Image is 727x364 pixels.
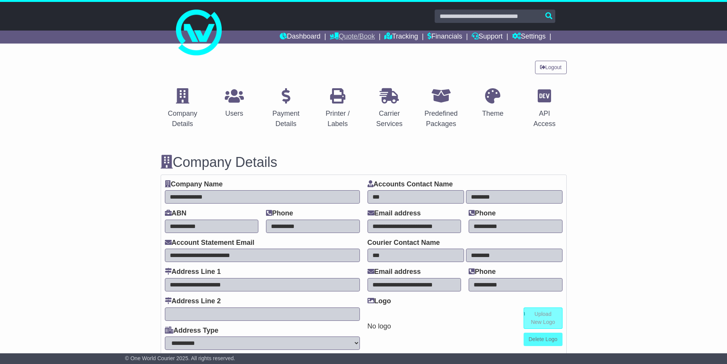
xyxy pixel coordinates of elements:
a: Financials [427,31,462,44]
h3: Company Details [161,155,567,170]
a: Dashboard [280,31,321,44]
label: Phone [469,268,496,276]
label: Address Line 2 [165,297,221,306]
a: Quote/Book [330,31,375,44]
label: Account Statement Email [165,239,255,247]
a: Printer / Labels [316,86,360,132]
a: API Access [522,86,567,132]
a: Settings [512,31,546,44]
label: Email address [368,209,421,218]
a: Tracking [384,31,418,44]
label: ABN [165,209,187,218]
div: Company Details [166,108,200,129]
div: Theme [482,108,503,119]
div: Carrier Services [372,108,407,129]
a: Users [220,86,249,121]
label: Address Type [165,327,219,335]
label: Address Line 1 [165,268,221,276]
span: © One World Courier 2025. All rights reserved. [125,355,235,361]
label: Accounts Contact Name [368,180,453,189]
div: Payment Details [269,108,303,129]
a: Company Details [161,86,205,132]
a: Logout [535,61,567,74]
span: No logo [368,322,391,330]
a: Carrier Services [368,86,412,132]
label: Company Name [165,180,223,189]
div: Users [225,108,244,119]
div: API Access [527,108,562,129]
a: Support [472,31,503,44]
a: Upload New Logo [524,307,563,329]
label: Courier Contact Name [368,239,440,247]
label: Logo [368,297,391,306]
a: Payment Details [264,86,308,132]
label: Email address [368,268,421,276]
a: Predefined Packages [419,86,463,132]
a: Theme [477,86,508,121]
div: Printer / Labels [321,108,355,129]
label: Phone [469,209,496,218]
label: Phone [266,209,293,218]
div: Predefined Packages [424,108,458,129]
